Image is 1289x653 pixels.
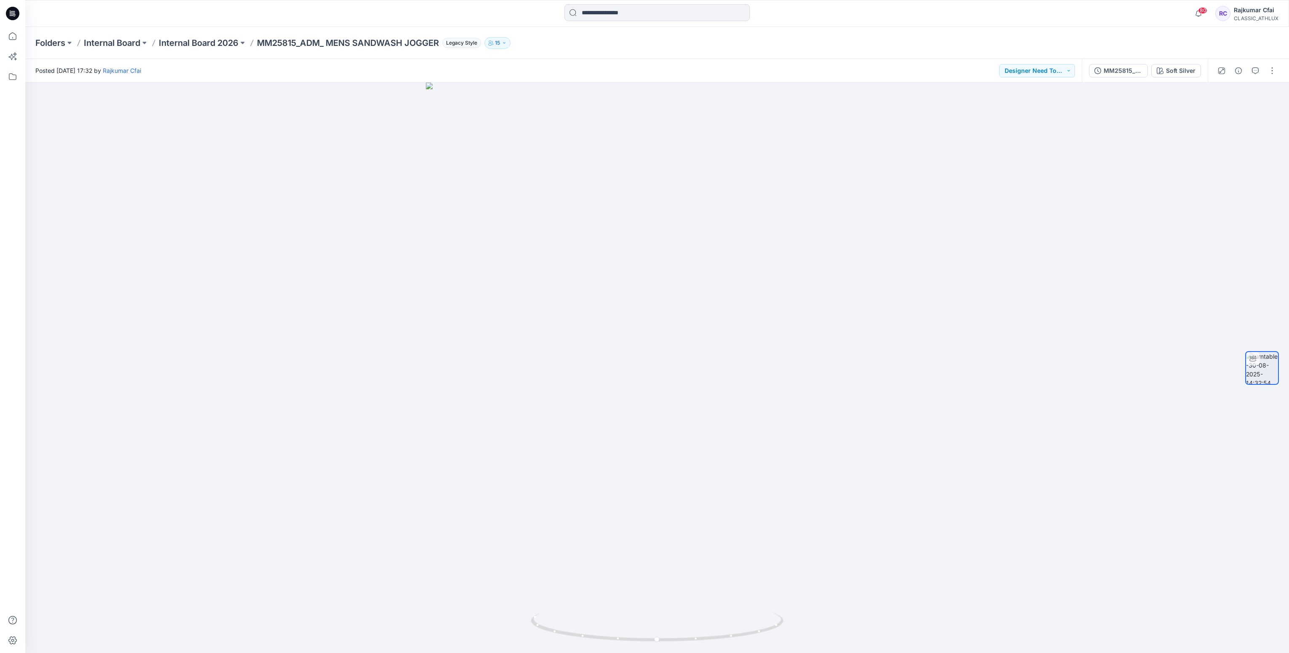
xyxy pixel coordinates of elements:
[103,67,141,74] a: Rajkumar Cfai
[1151,64,1201,77] button: Soft Silver
[1232,64,1245,77] button: Details
[1215,6,1230,21] div: RC
[442,38,481,48] span: Legacy Style
[257,37,439,49] p: MM25815_ADM_ MENS SANDWASH JOGGER
[1198,7,1207,14] span: 80
[159,37,238,49] a: Internal Board 2026
[35,66,141,75] span: Posted [DATE] 17:32 by
[484,37,511,49] button: 15
[1234,5,1278,15] div: Rajkumar Cfai
[84,37,140,49] a: Internal Board
[439,37,481,49] button: Legacy Style
[35,37,65,49] a: Folders
[1166,66,1195,75] div: Soft Silver
[495,38,500,48] p: 15
[1104,66,1142,75] div: MM25815_ADM_ MENS SANDWASH JOGGER
[1234,15,1278,21] div: CLASSIC_ATHLUX
[1089,64,1148,77] button: MM25815_ADM_ MENS SANDWASH JOGGER
[1246,352,1278,384] img: turntable-30-08-2025-14:32:54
